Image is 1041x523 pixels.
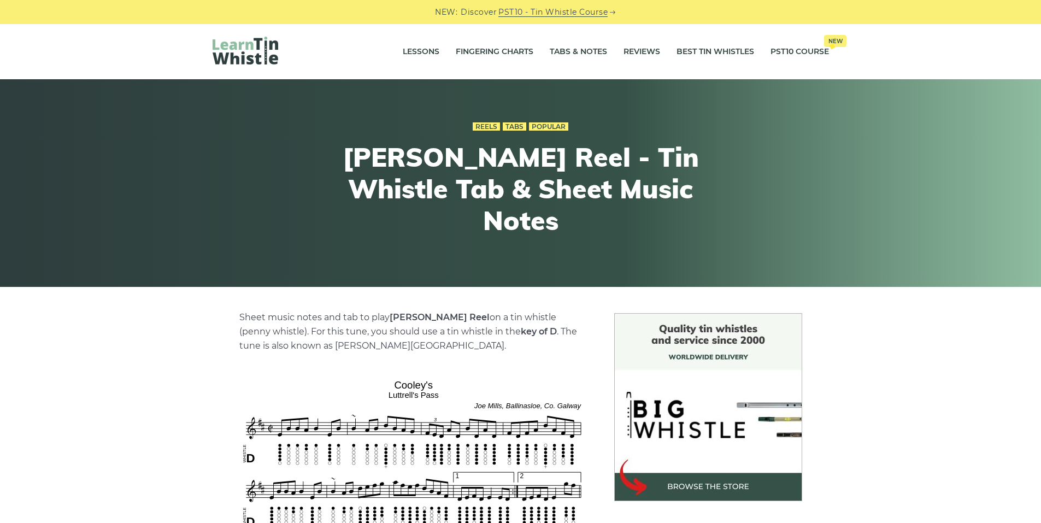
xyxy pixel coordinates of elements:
strong: [PERSON_NAME] Reel [390,312,490,322]
img: LearnTinWhistle.com [213,37,278,64]
p: Sheet music notes and tab to play on a tin whistle (penny whistle). For this tune, you should use... [239,310,588,353]
img: BigWhistle Tin Whistle Store [614,313,802,501]
a: Fingering Charts [456,38,533,66]
a: Reviews [624,38,660,66]
span: New [824,35,846,47]
a: Best Tin Whistles [677,38,754,66]
a: Popular [529,122,568,131]
h1: [PERSON_NAME] Reel - Tin Whistle Tab & Sheet Music Notes [320,142,722,236]
a: Tabs & Notes [550,38,607,66]
a: PST10 CourseNew [771,38,829,66]
strong: key of D [521,326,557,337]
a: Lessons [403,38,439,66]
a: Tabs [503,122,526,131]
a: Reels [473,122,500,131]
